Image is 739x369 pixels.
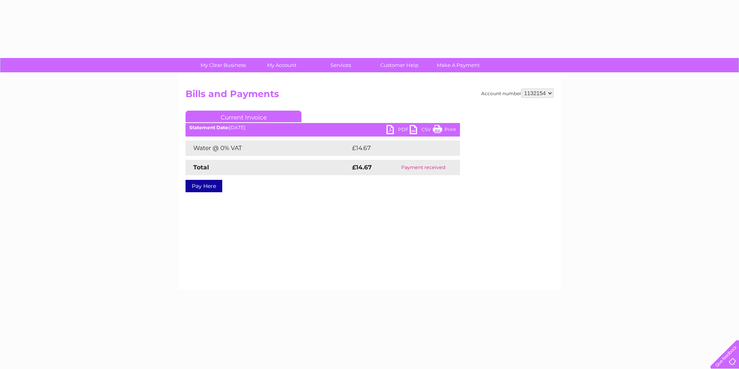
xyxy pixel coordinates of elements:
[350,140,444,156] td: £14.67
[189,125,229,130] b: Statement Date:
[250,58,314,72] a: My Account
[186,180,222,192] a: Pay Here
[186,125,460,130] div: [DATE]
[426,58,490,72] a: Make A Payment
[186,140,350,156] td: Water @ 0% VAT
[193,164,209,171] strong: Total
[433,125,456,136] a: Print
[352,164,372,171] strong: £14.67
[309,58,373,72] a: Services
[481,89,553,98] div: Account number
[186,111,301,122] a: Current Invoice
[387,160,460,175] td: Payment received
[368,58,431,72] a: Customer Help
[387,125,410,136] a: PDF
[410,125,433,136] a: CSV
[186,89,553,103] h2: Bills and Payments
[191,58,255,72] a: My Clear Business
